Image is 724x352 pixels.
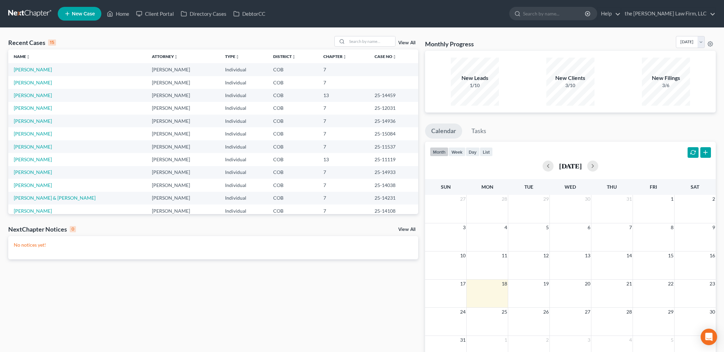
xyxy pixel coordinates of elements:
a: Client Portal [133,8,177,20]
span: 11 [501,251,508,260]
td: [PERSON_NAME] [146,192,220,204]
input: Search by name... [347,36,395,46]
td: Individual [220,89,268,102]
h2: [DATE] [559,162,582,169]
a: [PERSON_NAME] [14,80,52,85]
td: 7 [318,127,369,140]
td: [PERSON_NAME] [146,63,220,76]
td: 25-14038 [369,179,418,191]
td: [PERSON_NAME] [146,140,220,153]
span: Wed [565,184,576,190]
span: 5 [545,223,549,232]
input: Search by name... [523,7,586,20]
span: 1 [670,195,674,203]
td: Individual [220,166,268,179]
p: No notices yet! [14,242,413,248]
a: Tasks [465,124,492,139]
span: 10 [459,251,466,260]
span: 2 [545,336,549,344]
div: 3/10 [546,82,594,89]
span: 27 [459,195,466,203]
td: COB [268,166,318,179]
span: 19 [543,280,549,288]
td: Individual [220,204,268,217]
span: 8 [670,223,674,232]
td: 7 [318,140,369,153]
button: week [448,147,466,156]
span: 21 [626,280,633,288]
span: Tue [524,184,533,190]
td: 7 [318,63,369,76]
div: New Filings [642,74,690,82]
td: COB [268,102,318,115]
span: Mon [481,184,493,190]
a: [PERSON_NAME] [14,118,52,124]
a: Typeunfold_more [225,54,240,59]
a: Nameunfold_more [14,54,30,59]
td: COB [268,153,318,166]
td: [PERSON_NAME] [146,179,220,191]
a: Directory Cases [177,8,230,20]
span: Fri [650,184,657,190]
div: Recent Cases [8,38,56,47]
i: unfold_more [235,55,240,59]
td: 7 [318,76,369,89]
td: 25-14459 [369,89,418,102]
span: 1 [504,336,508,344]
td: [PERSON_NAME] [146,166,220,179]
td: 25-14108 [369,204,418,217]
td: [PERSON_NAME] [146,115,220,127]
td: 25-11537 [369,140,418,153]
td: COB [268,76,318,89]
span: 31 [626,195,633,203]
td: 7 [318,115,369,127]
div: 3/6 [642,82,690,89]
span: 23 [709,280,716,288]
td: 13 [318,153,369,166]
i: unfold_more [26,55,30,59]
td: Individual [220,127,268,140]
td: COB [268,63,318,76]
td: COB [268,140,318,153]
span: 18 [501,280,508,288]
button: month [430,147,448,156]
div: 15 [48,39,56,46]
button: list [480,147,493,156]
td: 7 [318,166,369,179]
span: 14 [626,251,633,260]
td: Individual [220,153,268,166]
td: 7 [318,204,369,217]
td: Individual [220,115,268,127]
td: 25-14933 [369,166,418,179]
a: [PERSON_NAME] [14,182,52,188]
td: [PERSON_NAME] [146,153,220,166]
span: 15 [667,251,674,260]
span: 30 [584,195,591,203]
td: [PERSON_NAME] [146,127,220,140]
a: Case Nounfold_more [375,54,397,59]
span: 3 [587,336,591,344]
a: [PERSON_NAME] [14,105,52,111]
a: Chapterunfold_more [323,54,347,59]
td: COB [268,127,318,140]
td: COB [268,179,318,191]
span: 9 [712,223,716,232]
td: 25-14936 [369,115,418,127]
a: Help [598,8,621,20]
a: [PERSON_NAME] [14,67,52,72]
a: DebtorCC [230,8,269,20]
a: [PERSON_NAME] [14,156,52,162]
span: Sun [441,184,451,190]
span: Thu [607,184,617,190]
span: 16 [709,251,716,260]
td: Individual [220,102,268,115]
a: Attorneyunfold_more [152,54,178,59]
td: COB [268,115,318,127]
span: 28 [501,195,508,203]
td: 25-15084 [369,127,418,140]
a: Calendar [425,124,462,139]
td: 25-11119 [369,153,418,166]
a: [PERSON_NAME] [14,144,52,150]
td: Individual [220,192,268,204]
span: 29 [543,195,549,203]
